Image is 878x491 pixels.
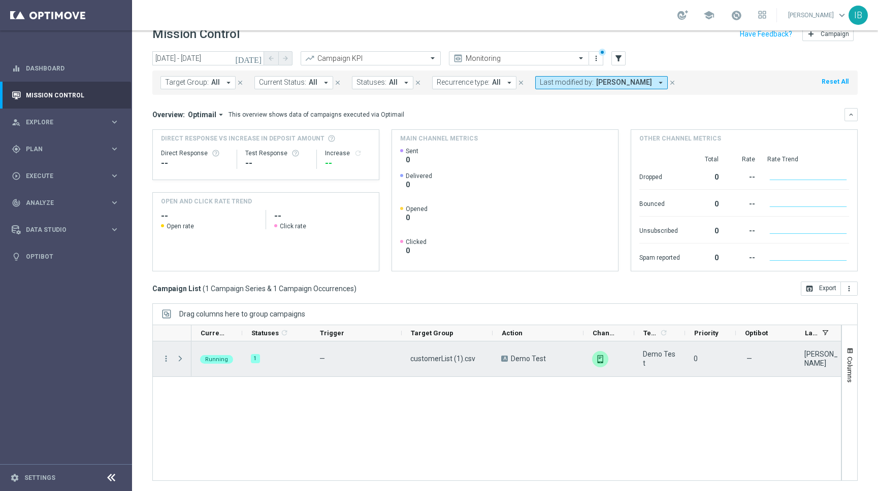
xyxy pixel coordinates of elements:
[692,155,719,163] div: Total
[11,64,120,73] button: equalizer Dashboard
[11,145,120,153] button: gps_fixed Plan keyboard_arrow_right
[501,356,508,362] span: A
[165,78,209,87] span: Target Group:
[802,27,854,41] button: add Campaign
[406,205,428,213] span: Opened
[188,110,216,119] span: Optimail
[805,285,814,293] i: open_in_browser
[11,172,120,180] button: play_circle_outline Execute keyboard_arrow_right
[11,118,120,126] button: person_search Explore keyboard_arrow_right
[179,310,305,318] div: Row Groups
[274,210,371,222] h2: --
[205,356,228,363] span: Running
[11,226,120,234] div: Data Studio keyboard_arrow_right
[12,171,110,181] div: Execute
[356,78,386,87] span: Statuses:
[492,78,501,87] span: All
[235,54,263,63] i: [DATE]
[26,243,119,270] a: Optibot
[402,78,411,87] i: arrow_drop_down
[437,78,490,87] span: Recurrence type:
[280,222,306,230] span: Click rate
[453,53,463,63] i: preview
[110,198,119,207] i: keyboard_arrow_right
[319,355,325,363] span: —
[848,111,855,118] i: keyboard_arrow_down
[234,51,264,66] button: [DATE]
[406,238,427,246] span: Clicked
[352,76,413,89] button: Statuses: All arrow_drop_down
[354,149,362,157] i: refresh
[12,55,119,82] div: Dashboard
[26,55,119,82] a: Dashboard
[411,329,453,337] span: Target Group
[502,329,523,337] span: Action
[12,64,21,73] i: equalizer
[110,144,119,154] i: keyboard_arrow_right
[259,78,306,87] span: Current Status:
[406,155,418,164] span: 0
[658,327,668,338] span: Calculate column
[268,55,275,62] i: arrow_back
[821,76,850,87] button: Reset All
[11,199,120,207] button: track_changes Analyze keyboard_arrow_right
[12,171,21,181] i: play_circle_outline
[804,349,838,368] div: Inmaculada Barrera
[161,354,171,363] button: more_vert
[12,145,21,154] i: gps_fixed
[731,168,755,184] div: --
[540,78,594,87] span: Last modified by:
[805,329,818,337] span: Last Modified By
[110,171,119,181] i: keyboard_arrow_right
[26,227,110,233] span: Data Studio
[745,329,768,337] span: Optibot
[152,110,185,119] h3: Overview:
[334,79,341,86] i: close
[216,110,225,119] i: arrow_drop_down
[639,222,680,238] div: Unsubscribed
[639,134,721,143] h4: Other channel metrics
[592,351,608,367] img: OptiMobile Push
[516,77,526,88] button: close
[406,180,432,189] span: 0
[179,310,305,318] span: Drag columns here to group campaigns
[449,51,589,65] ng-select: Monitoring
[200,354,233,364] colored-tag: Running
[245,149,308,157] div: Test Response
[599,49,606,56] div: There are unsaved changes
[746,354,752,363] span: —
[787,8,849,23] a: [PERSON_NAME]keyboard_arrow_down
[26,200,110,206] span: Analyze
[432,76,516,89] button: Recurrence type: All arrow_drop_down
[731,155,755,163] div: Rate
[668,77,677,88] button: close
[282,55,289,62] i: arrow_forward
[26,173,110,179] span: Execute
[593,329,617,337] span: Channel
[639,195,680,211] div: Bounced
[660,329,668,337] i: refresh
[236,77,245,88] button: close
[517,79,525,86] i: close
[161,210,257,222] h2: --
[703,10,714,21] span: school
[406,147,418,155] span: Sent
[849,6,868,25] div: IB
[26,146,110,152] span: Plan
[656,78,665,87] i: arrow_drop_down
[251,354,260,363] div: 1
[280,329,288,337] i: refresh
[11,253,120,261] button: lightbulb Optibot
[333,77,342,88] button: close
[152,51,264,65] input: Select date range
[153,341,191,377] div: Press SPACE to select this row.
[320,329,344,337] span: Trigger
[731,195,755,211] div: --
[229,110,404,119] div: This overview shows data of campaigns executed via Optimail
[161,197,252,206] h4: OPEN AND CLICK RATE TREND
